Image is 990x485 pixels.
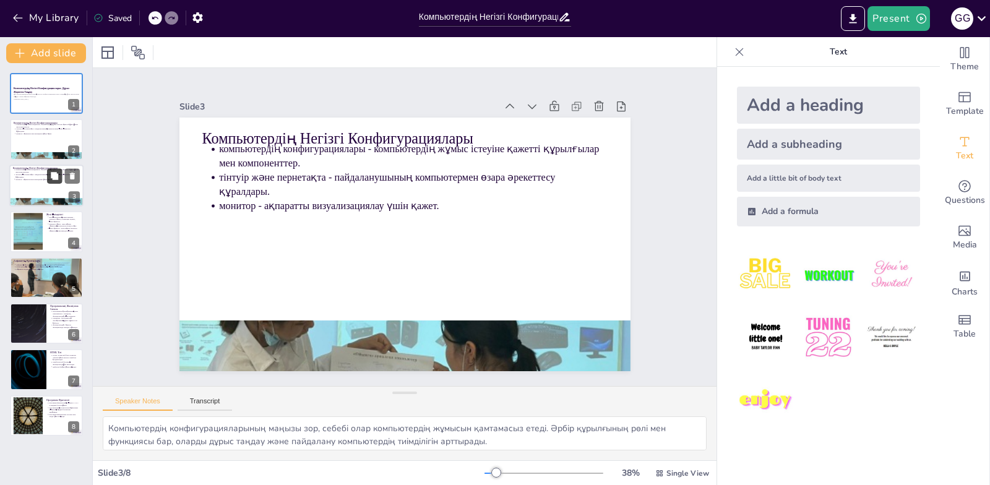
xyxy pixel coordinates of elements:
span: Questions [945,194,985,207]
p: Желі Өнімділігі [46,213,79,217]
div: 8 [10,395,83,436]
p: программалық жасақтаманың сапа критерийлері - сенімділік, функционалдық және тиімділік. [53,310,79,317]
p: программаның логикасы мен құрылымы нәтиженің қандай болатынын анықтайды. [49,406,79,413]
p: Бұл презентацияда компьютердің негізгі конфигурациялары мен олардың дұрыс жауаптарын таңдау турал... [14,93,79,98]
div: Slide 3 [498,30,575,343]
div: Add a table [940,304,989,349]
span: Template [946,105,984,118]
img: 4.jpeg [737,309,794,366]
span: Charts [952,285,978,299]
p: алфавиттің қуаттылығы - символдардың саны мен комбинациялары. [16,264,79,266]
div: Layout [98,43,118,62]
p: Программалық Жасақтама Сапасы [50,304,79,311]
div: Add a heading [737,87,920,124]
div: Add a subheading [737,129,920,160]
div: Saved [93,12,132,24]
p: монитор - ақпаратты визуализациялау үшін қажет. [16,132,79,135]
button: Transcript [178,397,233,411]
p: монитор - ақпаратты визуализациялау үшін қажет. [15,178,80,181]
span: Position [131,45,145,60]
p: реакция уақыты - желі арқылы ақпараттың жеткізілуіне кеткен уақыт. [49,223,79,227]
p: программа фрагменттері тестілеу мен талдау үшін маңызды. [49,413,79,418]
button: Add slide [6,43,86,63]
p: өткізу қабілеті - желі арқылы берілетін ақпараттың максималды мөлшері. [49,228,79,232]
img: 7.jpeg [737,372,794,429]
p: программа фрагментінің нәтижесі 1 3 5 7 9 сандары болуы мүмкін. [49,401,79,406]
p: ақпаратты кодтау мүмкіндігі кеңейеді. [16,268,79,270]
p: монитор - ақпаратты визуализациялау үшін қажет. [376,48,471,431]
span: Media [953,238,977,252]
strong: Компьютердің Негізгі Конфигурациялары: Дұрыс Жауапты Таңдау [14,87,69,93]
div: 3 [69,191,80,202]
p: тінтуір және пернетақта - пайдаланушының компьютермен өзара әрекеттесу құралдары. [15,173,80,178]
img: 2.jpeg [799,246,857,304]
div: 6 [68,329,79,340]
span: Text [956,149,973,163]
p: компьютердің конфигурациялары - компьютердің жұмыс істеуіне қажетті құрылғылар мен компоненттер. [418,57,527,443]
div: 1 [68,99,79,110]
span: Single View [666,468,709,478]
input: Insert title [419,8,559,26]
div: Add a formula [737,197,920,226]
p: Text [749,37,928,67]
span: Theme [950,60,979,74]
p: HTML Тілі [50,351,79,354]
p: тінтуір және пернетақта - пайдаланушының компьютермен өзара әрекеттесу құралдары. [390,51,499,437]
button: Speaker Notes [103,397,173,411]
button: Delete Slide [65,168,80,183]
img: 3.jpeg [863,246,920,304]
div: 5 [68,283,79,294]
p: HTML тілінде веб-бетте аудионы ойнатпау үшін autoplay атрибуты қолданылады. [53,354,79,361]
div: Add ready made slides [940,82,989,126]
div: https://cdn.sendsteps.com/images/logo/sendsteps_logo_white.pnghttps://cdn.sendsteps.com/images/lo... [10,73,83,114]
div: https://cdn.sendsteps.com/images/logo/sendsteps_logo_white.pnghttps://cdn.sendsteps.com/images/lo... [10,303,83,344]
p: желі өнімділігінің сипаттамалары - реакция уақыты, тасымалдау кідірісі, өткізу қабілеті. [49,216,79,223]
textarea: Компьютердің конфигурацияларының маңызы зор, себебі олар компьютердің жұмысын қамтамасыз етеді. Ә... [103,416,707,450]
p: компьютердің конфигурациялары - компьютердің жұмыс істеуіне қажетті құрылғылар мен компоненттер. [15,169,80,174]
div: G G [951,7,973,30]
p: Алфавиттің Қуаттылығы [14,259,79,262]
button: My Library [9,8,84,28]
div: 4 [68,238,79,249]
div: 2 [68,145,79,157]
div: 8 [68,421,79,432]
div: Add images, graphics, shapes or video [940,215,989,260]
p: Generated with [URL] [14,98,79,100]
p: компьютердің конфигурациялары - компьютердің жұмыс істеуіне қажетті құрылғылар мен компоненттер. [16,123,79,127]
div: https://cdn.sendsteps.com/images/logo/sendsteps_logo_white.pnghttps://cdn.sendsteps.com/images/lo... [10,257,83,298]
div: Add text boxes [940,126,989,171]
p: символдардың комбинациялары ақпараттың көлемін анықтайды. [16,265,79,268]
p: Программа Фрагменті [46,398,79,401]
div: 38 % [616,467,645,479]
p: Компьютердің Негізгі Конфигурациялары [14,121,79,124]
p: тінтуір және пернетақта - пайдаланушының компьютермен өзара әрекеттесу құралдары. [16,127,79,132]
p: сенімділік - программалық жасақтаманың дұрыс жұмыс істеу қабілеті. [53,317,79,324]
div: Change the overall theme [940,37,989,82]
button: Duplicate Slide [47,168,62,183]
p: функционалдық - қажетті функцияларды орындау мүмкіндігі. [53,324,79,328]
div: Get real-time input from your audience [940,171,989,215]
button: G G [951,6,973,31]
img: 6.jpeg [863,309,920,366]
div: https://cdn.sendsteps.com/images/logo/sendsteps_logo_white.pnghttps://cdn.sendsteps.com/images/lo... [9,165,84,207]
img: 1.jpeg [737,246,794,304]
div: Add a little bit of body text [737,165,920,192]
div: Add charts and graphs [940,260,989,304]
span: Table [953,327,976,341]
div: https://cdn.sendsteps.com/images/logo/sendsteps_logo_white.pnghttps://cdn.sendsteps.com/images/lo... [10,211,83,252]
button: Export to PowerPoint [841,6,865,31]
div: Slide 3 / 8 [98,467,484,479]
button: Present [867,6,929,31]
img: 5.jpeg [799,309,857,366]
div: 7 [68,376,79,387]
p: атрибуттар веб-беттердің функционалдығын арттырады. [53,361,79,366]
div: 7 [10,349,83,390]
div: https://cdn.sendsteps.com/images/logo/sendsteps_logo_white.pnghttps://cdn.sendsteps.com/images/lo... [10,119,83,160]
p: Компьютердің Негізгі Конфигурациялары [13,166,80,170]
p: Компьютердің Негізгі Конфигурациялары [439,45,544,446]
p: дыбысты басқару үшін маңызды. [53,366,79,368]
